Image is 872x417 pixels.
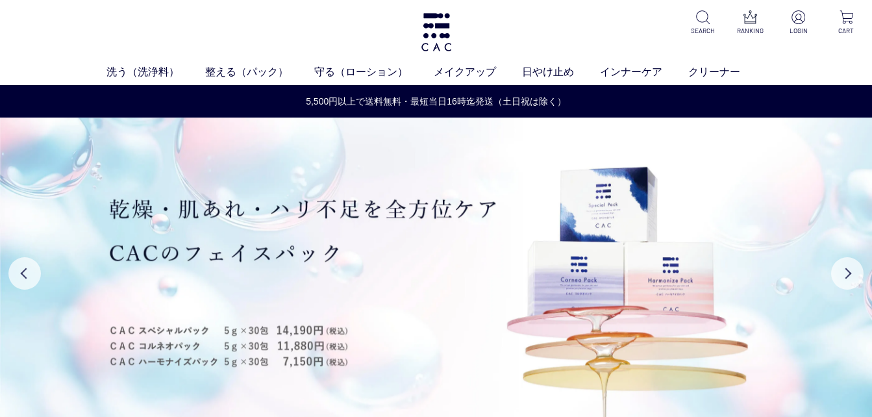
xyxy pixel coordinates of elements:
a: 守る（ローション） [314,64,434,80]
a: メイクアップ [434,64,522,80]
p: SEARCH [687,26,717,36]
a: 5,500円以上で送料無料・最短当日16時迄発送（土日祝は除く） [1,95,871,108]
a: LOGIN [783,10,814,36]
button: Next [831,257,864,290]
a: インナーケア [600,64,688,80]
a: クリーナー [688,64,766,80]
a: 整える（パック） [205,64,314,80]
p: RANKING [735,26,766,36]
a: 日やけ止め [522,64,600,80]
button: Previous [8,257,41,290]
p: LOGIN [783,26,814,36]
a: 洗う（洗浄料） [106,64,205,80]
img: logo [419,13,453,51]
a: RANKING [735,10,766,36]
a: CART [831,10,862,36]
a: SEARCH [687,10,717,36]
p: CART [831,26,862,36]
